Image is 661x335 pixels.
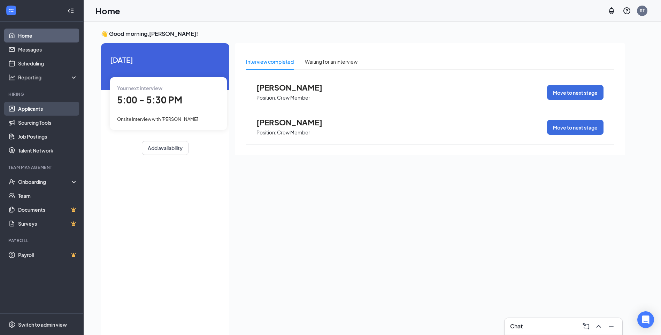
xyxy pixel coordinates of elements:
[637,311,654,328] div: Open Intercom Messenger
[18,29,78,42] a: Home
[18,178,72,185] div: Onboarding
[305,58,358,65] div: Waiting for an interview
[18,130,78,143] a: Job Postings
[101,30,625,38] h3: 👋 Good morning, [PERSON_NAME] !
[18,203,78,217] a: DocumentsCrown
[8,164,76,170] div: Team Management
[510,322,523,330] h3: Chat
[18,321,67,328] div: Switch to admin view
[256,118,333,127] span: [PERSON_NAME]
[110,54,220,65] span: [DATE]
[594,322,603,330] svg: ChevronUp
[117,116,198,122] span: Onsite Interview with [PERSON_NAME]
[18,74,78,81] div: Reporting
[117,85,162,91] span: Your next interview
[256,129,276,136] p: Position:
[623,7,631,15] svg: QuestionInfo
[8,7,15,14] svg: WorkstreamLogo
[18,102,78,116] a: Applicants
[18,42,78,56] a: Messages
[18,56,78,70] a: Scheduling
[277,94,310,101] p: Crew Member
[607,7,616,15] svg: Notifications
[277,129,310,136] p: Crew Member
[18,143,78,157] a: Talent Network
[18,189,78,203] a: Team
[246,58,294,65] div: Interview completed
[581,321,592,332] button: ComposeMessage
[95,5,120,17] h1: Home
[117,94,182,106] span: 5:00 - 5:30 PM
[547,120,604,135] button: Move to next stage
[582,322,590,330] svg: ComposeMessage
[256,83,333,92] span: [PERSON_NAME]
[18,217,78,231] a: SurveysCrown
[606,321,617,332] button: Minimize
[256,94,276,101] p: Position:
[142,141,189,155] button: Add availability
[547,85,604,100] button: Move to next stage
[67,7,74,14] svg: Collapse
[8,237,76,243] div: Payroll
[640,8,645,14] div: ST
[8,321,15,328] svg: Settings
[8,178,15,185] svg: UserCheck
[607,322,615,330] svg: Minimize
[18,248,78,262] a: PayrollCrown
[18,116,78,130] a: Sourcing Tools
[593,321,604,332] button: ChevronUp
[8,74,15,81] svg: Analysis
[8,91,76,97] div: Hiring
